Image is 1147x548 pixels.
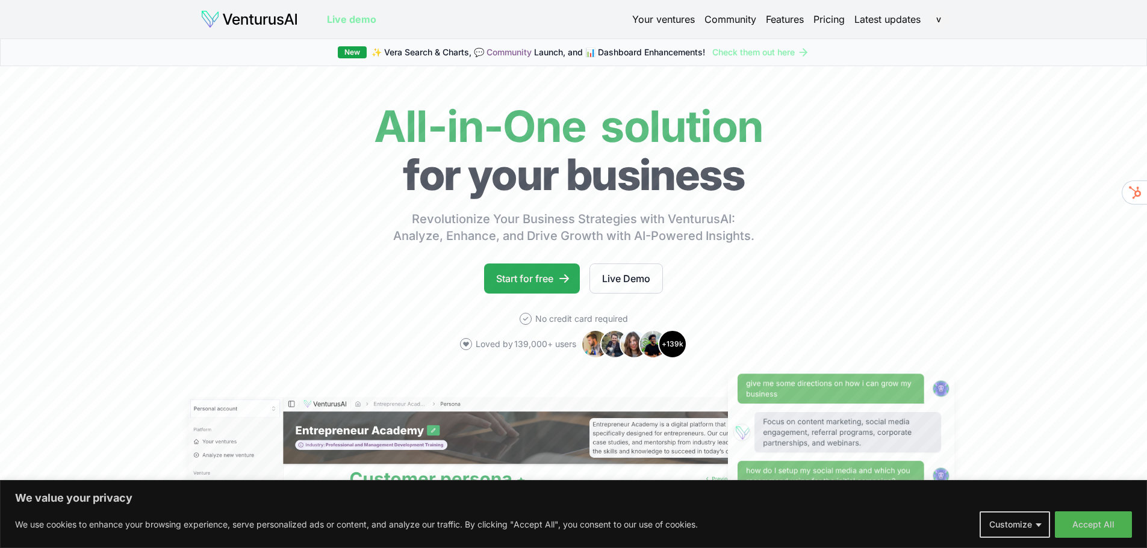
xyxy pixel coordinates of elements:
[15,491,1132,505] p: We value your privacy
[600,330,629,359] img: Avatar 2
[929,10,948,29] span: v
[712,46,809,58] a: Check them out here
[620,330,648,359] img: Avatar 3
[1055,511,1132,538] button: Accept All
[980,511,1050,538] button: Customize
[15,517,698,532] p: We use cookies to enhance your browsing experience, serve personalized ads or content, and analyz...
[486,47,532,57] a: Community
[632,12,695,26] a: Your ventures
[704,12,756,26] a: Community
[813,12,845,26] a: Pricing
[930,11,947,28] button: v
[484,263,580,294] a: Start for free
[581,330,610,359] img: Avatar 1
[200,10,298,29] img: logo
[338,46,367,58] div: New
[371,46,705,58] span: ✨ Vera Search & Charts, 💬 Launch, and 📊 Dashboard Enhancements!
[327,12,376,26] a: Live demo
[639,330,668,359] img: Avatar 4
[854,12,921,26] a: Latest updates
[589,263,663,294] a: Live Demo
[766,12,804,26] a: Features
